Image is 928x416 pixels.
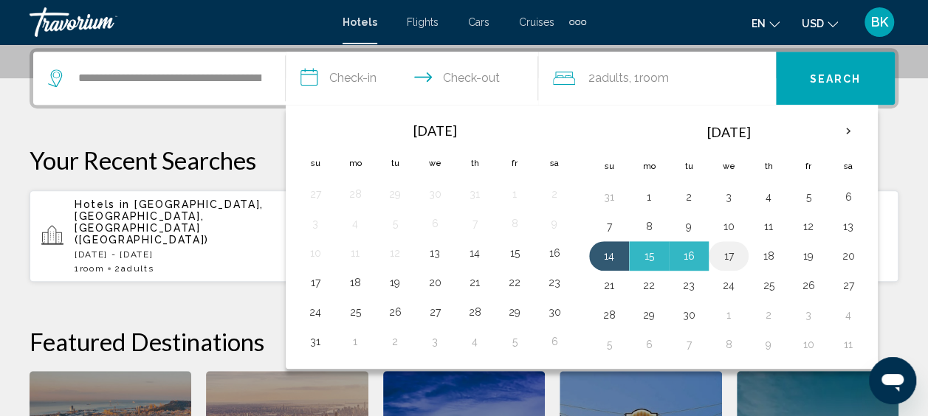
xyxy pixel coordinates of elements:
[343,272,367,293] button: Day 18
[543,331,566,352] button: Day 6
[543,272,566,293] button: Day 23
[80,263,105,274] span: Room
[597,334,621,355] button: Day 5
[836,305,860,325] button: Day 4
[717,305,740,325] button: Day 1
[75,249,298,260] p: [DATE] - [DATE]
[30,327,898,356] h2: Featured Destinations
[33,52,895,105] div: Search widget
[423,243,447,263] button: Day 13
[677,275,701,296] button: Day 23
[871,15,888,30] span: BK
[538,52,776,105] button: Travelers: 2 adults, 0 children
[343,213,367,234] button: Day 4
[797,305,820,325] button: Day 3
[423,302,447,322] button: Day 27
[677,187,701,207] button: Day 2
[836,334,860,355] button: Day 11
[757,275,780,296] button: Day 25
[503,331,526,352] button: Day 5
[75,198,264,246] span: [GEOGRAPHIC_DATA], [GEOGRAPHIC_DATA], [GEOGRAPHIC_DATA] ([GEOGRAPHIC_DATA])
[860,7,898,38] button: User Menu
[869,357,916,404] iframe: Button to launch messaging window
[836,246,860,266] button: Day 20
[343,16,377,28] a: Hotels
[519,16,554,28] a: Cruises
[637,216,661,237] button: Day 8
[597,305,621,325] button: Day 28
[637,305,661,325] button: Day 29
[637,275,661,296] button: Day 22
[637,187,661,207] button: Day 1
[423,331,447,352] button: Day 3
[677,216,701,237] button: Day 9
[468,16,489,28] a: Cars
[463,243,487,263] button: Day 14
[383,272,407,293] button: Day 19
[637,334,661,355] button: Day 6
[597,275,621,296] button: Day 21
[30,145,898,175] p: Your Recent Searches
[303,302,327,322] button: Day 24
[797,187,820,207] button: Day 5
[503,272,526,293] button: Day 22
[121,263,154,274] span: Adults
[677,334,701,355] button: Day 7
[717,275,740,296] button: Day 24
[30,190,309,282] button: Hotels in [GEOGRAPHIC_DATA], [GEOGRAPHIC_DATA], [GEOGRAPHIC_DATA] ([GEOGRAPHIC_DATA])[DATE] - [DA...
[463,302,487,322] button: Day 28
[757,246,780,266] button: Day 18
[423,213,447,234] button: Day 6
[797,246,820,266] button: Day 19
[503,302,526,322] button: Day 29
[423,184,447,204] button: Day 30
[597,246,621,266] button: Day 14
[286,52,538,105] button: Check in and out dates
[637,246,661,266] button: Day 15
[802,18,824,30] span: USD
[30,7,328,37] a: Travorium
[303,331,327,352] button: Day 31
[677,246,701,266] button: Day 16
[383,302,407,322] button: Day 26
[757,305,780,325] button: Day 2
[757,334,780,355] button: Day 9
[802,13,838,34] button: Change currency
[717,334,740,355] button: Day 8
[383,184,407,204] button: Day 29
[343,331,367,352] button: Day 1
[797,275,820,296] button: Day 26
[407,16,439,28] span: Flights
[717,187,740,207] button: Day 3
[543,184,566,204] button: Day 2
[639,71,669,85] span: Room
[757,216,780,237] button: Day 11
[828,114,868,148] button: Next month
[629,114,828,150] th: [DATE]
[303,243,327,263] button: Day 10
[677,305,701,325] button: Day 30
[383,213,407,234] button: Day 5
[717,246,740,266] button: Day 17
[597,187,621,207] button: Day 31
[836,187,860,207] button: Day 6
[383,331,407,352] button: Day 2
[343,184,367,204] button: Day 28
[752,13,780,34] button: Change language
[303,213,327,234] button: Day 3
[569,10,586,34] button: Extra navigation items
[543,302,566,322] button: Day 30
[463,213,487,234] button: Day 7
[463,184,487,204] button: Day 31
[629,68,669,89] span: , 1
[503,243,526,263] button: Day 15
[303,272,327,293] button: Day 17
[383,243,407,263] button: Day 12
[752,18,766,30] span: en
[757,187,780,207] button: Day 4
[717,216,740,237] button: Day 10
[595,71,629,85] span: Adults
[463,272,487,293] button: Day 21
